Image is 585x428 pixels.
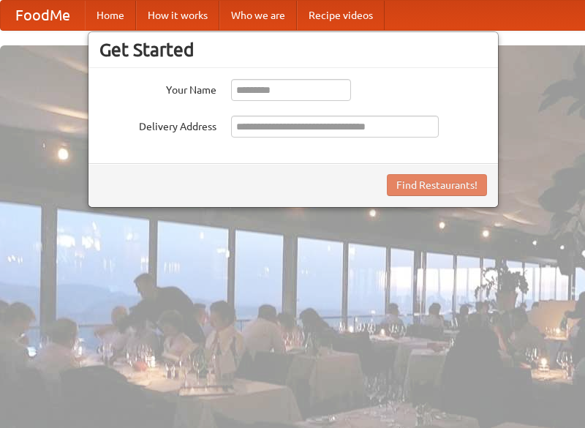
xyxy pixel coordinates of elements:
label: Delivery Address [99,116,216,134]
a: Who we are [219,1,297,30]
button: Find Restaurants! [387,174,487,196]
h3: Get Started [99,39,487,61]
a: How it works [136,1,219,30]
a: Home [85,1,136,30]
label: Your Name [99,79,216,97]
a: Recipe videos [297,1,385,30]
a: FoodMe [1,1,85,30]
